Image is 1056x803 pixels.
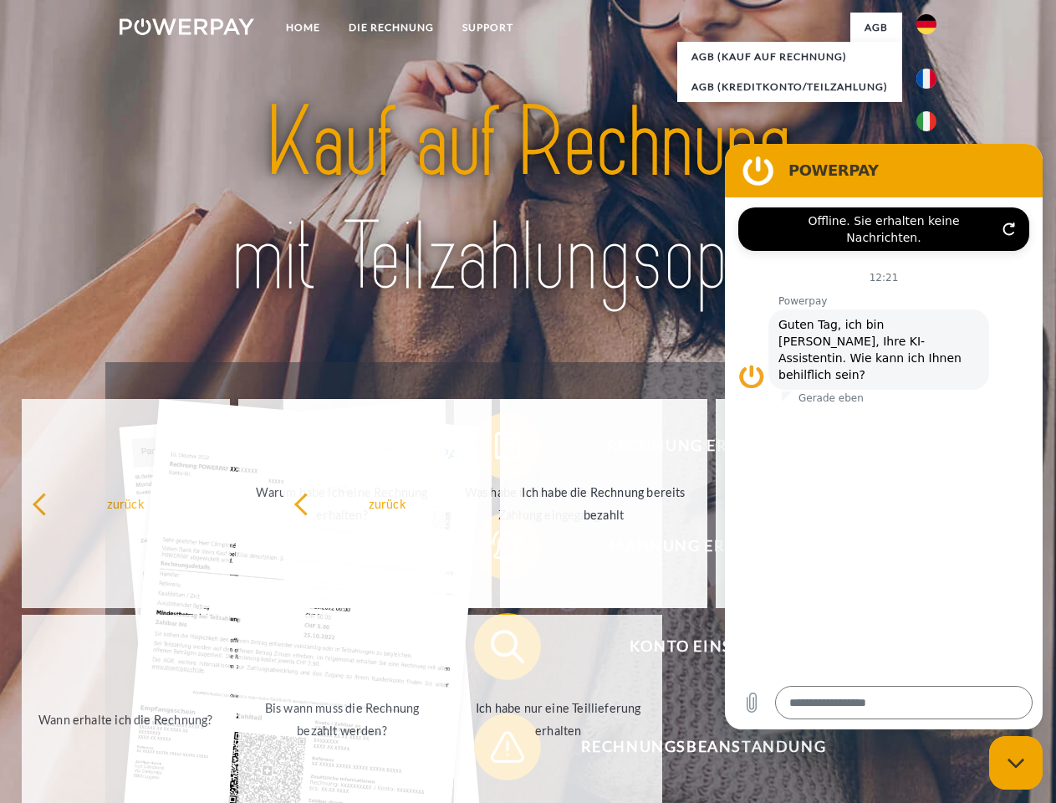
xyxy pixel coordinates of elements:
[916,14,936,34] img: de
[248,697,436,742] div: Bis wann muss die Rechnung bezahlt werden?
[448,13,528,43] a: SUPPORT
[464,697,652,742] div: Ich habe nur eine Teillieferung erhalten
[474,713,909,780] button: Rechnungsbeanstandung
[989,736,1043,790] iframe: Schaltfläche zum Öffnen des Messaging-Fensters; Konversation läuft
[677,42,902,72] a: AGB (Kauf auf Rechnung)
[510,481,698,526] div: Ich habe die Rechnung bereits bezahlt
[916,111,936,131] img: it
[160,80,896,320] img: title-powerpay_de.svg
[248,481,436,526] div: Warum habe ich eine Rechnung erhalten?
[677,72,902,102] a: AGB (Kreditkonto/Teilzahlung)
[32,492,220,514] div: zurück
[474,613,909,680] button: Konto einsehen
[334,13,448,43] a: DIE RECHNUNG
[725,144,1043,729] iframe: Messaging-Fenster
[120,18,254,35] img: logo-powerpay-white.svg
[32,708,220,730] div: Wann erhalte ich die Rechnung?
[272,13,334,43] a: Home
[850,13,902,43] a: agb
[916,69,936,89] img: fr
[498,713,908,780] span: Rechnungsbeanstandung
[293,492,482,514] div: zurück
[498,613,908,680] span: Konto einsehen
